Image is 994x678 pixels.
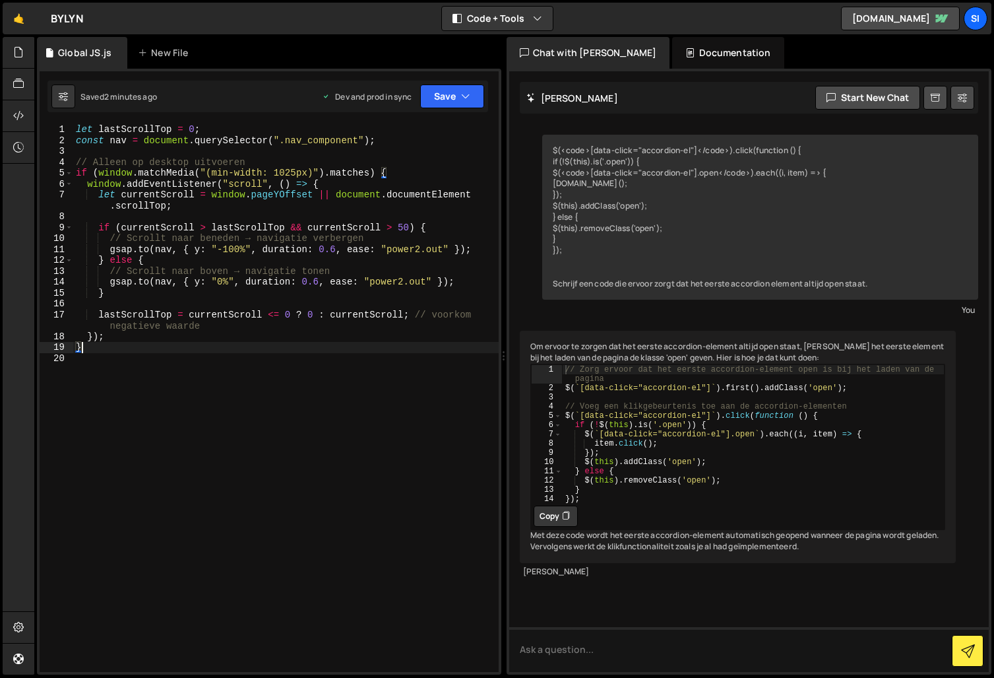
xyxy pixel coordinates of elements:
[542,135,979,300] div: $(<code>[data-click="accordion-el"]</code>).click(function () { if (!$(this).is('.open')) { $(<co...
[964,7,987,30] a: Si
[104,91,157,102] div: 2 minutes ago
[40,255,73,266] div: 12
[322,91,412,102] div: Dev and prod in sync
[40,157,73,168] div: 4
[815,86,920,110] button: Start new chat
[40,277,73,288] div: 14
[40,310,73,331] div: 17
[442,7,553,30] button: Code + Tools
[3,3,35,34] a: 🤙
[40,124,73,135] div: 1
[40,244,73,255] div: 11
[40,331,73,343] div: 18
[532,430,562,439] div: 7
[526,92,618,104] h2: [PERSON_NAME]
[40,146,73,157] div: 3
[51,11,83,26] div: BYLYN
[507,37,670,69] div: Chat with [PERSON_NAME]
[532,365,562,384] div: 1
[532,439,562,448] div: 8
[40,211,73,222] div: 8
[420,85,484,108] button: Save
[532,448,562,458] div: 9
[532,421,562,430] div: 6
[532,467,562,476] div: 11
[520,331,956,562] div: Om ervoor te zorgen dat het eerste accordion-element altijd open staat, [PERSON_NAME] het eerste ...
[534,506,578,527] button: Copy
[40,179,73,190] div: 6
[523,566,953,578] div: [PERSON_NAME]
[80,91,157,102] div: Saved
[138,46,193,59] div: New File
[40,233,73,244] div: 10
[40,135,73,147] div: 2
[532,402,562,411] div: 4
[672,37,784,69] div: Documentation
[58,46,111,59] div: Global JS.js
[40,168,73,179] div: 5
[532,494,562,504] div: 14
[532,384,562,393] div: 2
[40,189,73,211] div: 7
[40,298,73,310] div: 16
[532,411,562,421] div: 5
[532,485,562,494] div: 13
[532,458,562,467] div: 10
[40,342,73,353] div: 19
[40,266,73,277] div: 13
[532,476,562,485] div: 12
[40,222,73,234] div: 9
[40,353,73,364] div: 20
[841,7,960,30] a: [DOMAIN_NAME]
[545,303,976,317] div: You
[40,288,73,299] div: 15
[532,393,562,402] div: 3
